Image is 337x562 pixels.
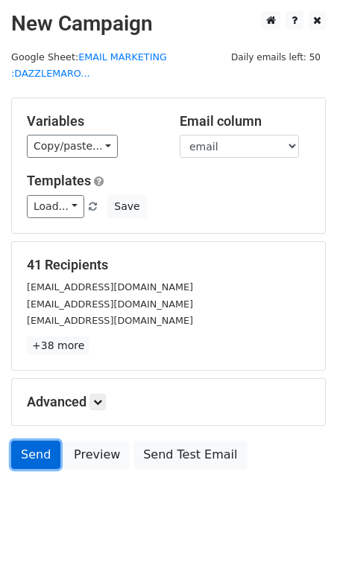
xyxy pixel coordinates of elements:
a: Daily emails left: 50 [226,51,326,63]
span: Daily emails left: 50 [226,49,326,66]
h5: Variables [27,113,157,130]
small: [EMAIL_ADDRESS][DOMAIN_NAME] [27,298,193,310]
a: +38 more [27,336,89,355]
h5: Email column [180,113,310,130]
a: Load... [27,195,84,218]
h5: Advanced [27,394,310,410]
small: [EMAIL_ADDRESS][DOMAIN_NAME] [27,315,193,326]
a: Preview [64,441,130,469]
small: [EMAIL_ADDRESS][DOMAIN_NAME] [27,281,193,293]
h2: New Campaign [11,11,326,36]
a: EMAIL MARKETING :DAZZLEMARO... [11,51,167,80]
a: Copy/paste... [27,135,118,158]
small: Google Sheet: [11,51,167,80]
a: Send [11,441,60,469]
h5: 41 Recipients [27,257,310,273]
iframe: Chat Widget [262,491,337,562]
a: Templates [27,173,91,188]
button: Save [107,195,146,218]
a: Send Test Email [133,441,247,469]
